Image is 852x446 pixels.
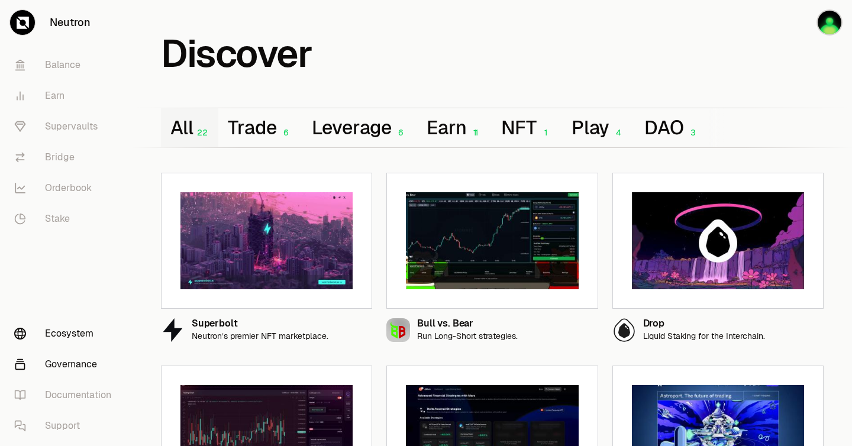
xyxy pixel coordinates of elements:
button: DAO [635,108,709,147]
h1: Discover [161,38,312,70]
a: Support [5,411,128,441]
button: Play [562,108,635,147]
a: Ecosystem [5,318,128,349]
a: Stake [5,203,128,234]
a: Orderbook [5,173,128,203]
a: Documentation [5,380,128,411]
img: Bull vs. Bear preview image [406,192,578,289]
img: Superbolt preview image [180,192,353,289]
a: Earn [5,80,128,111]
div: 6 [392,128,408,138]
a: Supervaults [5,111,128,142]
button: NFT [492,108,561,147]
p: Liquid Staking for the Interchain. [643,331,765,341]
p: Run Long-Short strategies. [417,331,518,341]
button: Trade [218,108,302,147]
div: 4 [609,128,625,138]
img: LFIRVEEE [816,9,843,35]
div: Drop [643,319,765,329]
div: 3 [684,128,700,138]
button: All [161,108,218,147]
img: Drop preview image [632,192,804,289]
a: Bridge [5,142,128,173]
div: Superbolt [192,319,328,329]
div: 6 [277,128,293,138]
div: 11 [466,128,482,138]
p: Neutron’s premier NFT marketplace. [192,331,328,341]
div: Bull vs. Bear [417,319,518,329]
button: Leverage [302,108,418,147]
div: 1 [537,128,553,138]
button: Earn [417,108,492,147]
a: Governance [5,349,128,380]
a: Balance [5,50,128,80]
div: 22 [193,128,209,138]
